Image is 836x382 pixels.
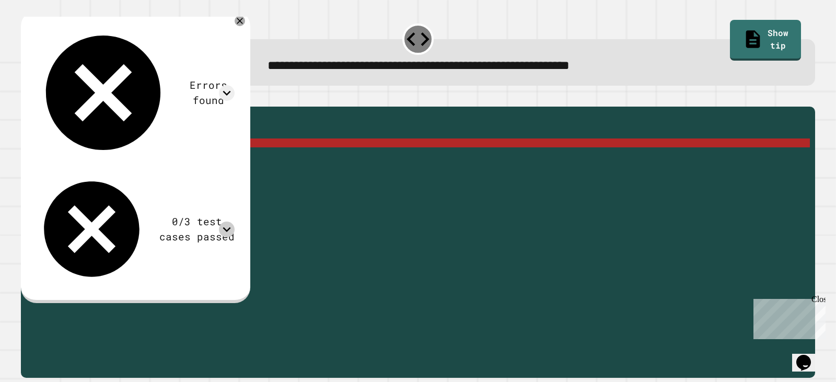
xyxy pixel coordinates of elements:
div: Errors found [183,78,235,108]
a: Show tip [730,20,801,61]
iframe: chat widget [792,340,826,372]
div: 0/3 test cases passed [159,214,235,245]
div: Chat with us now!Close [4,4,72,66]
iframe: chat widget [749,295,826,339]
